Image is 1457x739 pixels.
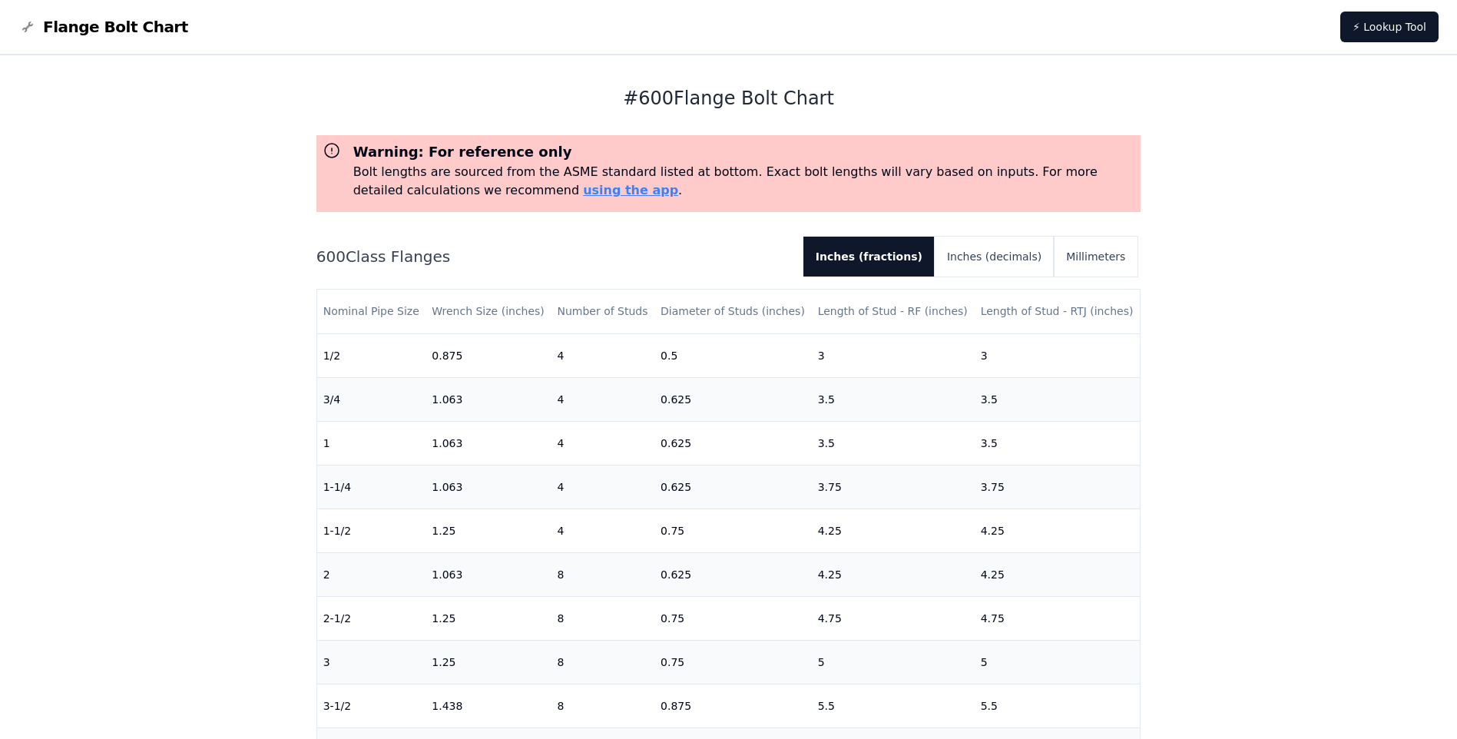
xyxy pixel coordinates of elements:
[18,18,37,36] img: Flange Bolt Chart Logo
[426,377,551,421] td: 1.063
[812,465,975,509] td: 3.75
[426,596,551,640] td: 1.25
[43,16,188,38] span: Flange Bolt Chart
[812,509,975,552] td: 4.25
[812,290,975,333] th: Length of Stud - RF (inches)
[803,237,935,277] button: Inches (fractions)
[654,290,812,333] th: Diameter of Studs (inches)
[975,640,1141,684] td: 5
[654,684,812,727] td: 0.875
[975,421,1141,465] td: 3.5
[551,640,654,684] td: 8
[654,421,812,465] td: 0.625
[551,333,654,377] td: 4
[551,377,654,421] td: 4
[317,509,426,552] td: 1-1/2
[317,421,426,465] td: 1
[551,596,654,640] td: 8
[975,290,1141,333] th: Length of Stud - RTJ (inches)
[812,333,975,377] td: 3
[975,552,1141,596] td: 4.25
[426,290,551,333] th: Wrench Size (inches)
[426,333,551,377] td: 0.875
[316,86,1141,111] h1: # 600 Flange Bolt Chart
[975,377,1141,421] td: 3.5
[317,290,426,333] th: Nominal Pipe Size
[551,465,654,509] td: 4
[654,596,812,640] td: 0.75
[353,163,1135,200] p: Bolt lengths are sourced from the ASME standard listed at bottom. Exact bolt lengths will vary ba...
[551,421,654,465] td: 4
[1340,12,1439,42] a: ⚡ Lookup Tool
[935,237,1054,277] button: Inches (decimals)
[654,509,812,552] td: 0.75
[975,465,1141,509] td: 3.75
[317,640,426,684] td: 3
[317,684,426,727] td: 3-1/2
[551,552,654,596] td: 8
[317,333,426,377] td: 1/2
[18,16,188,38] a: Flange Bolt Chart LogoFlange Bolt Chart
[975,333,1141,377] td: 3
[426,421,551,465] td: 1.063
[812,552,975,596] td: 4.25
[654,640,812,684] td: 0.75
[975,509,1141,552] td: 4.25
[654,552,812,596] td: 0.625
[654,377,812,421] td: 0.625
[426,640,551,684] td: 1.25
[317,596,426,640] td: 2-1/2
[426,684,551,727] td: 1.438
[975,596,1141,640] td: 4.75
[426,465,551,509] td: 1.063
[1054,237,1137,277] button: Millimeters
[812,684,975,727] td: 5.5
[426,552,551,596] td: 1.063
[316,246,791,267] h2: 600 Class Flanges
[812,596,975,640] td: 4.75
[353,141,1135,163] h3: Warning: For reference only
[551,509,654,552] td: 4
[426,509,551,552] td: 1.25
[551,290,654,333] th: Number of Studs
[317,465,426,509] td: 1-1/4
[317,552,426,596] td: 2
[583,183,678,197] a: using the app
[317,377,426,421] td: 3/4
[812,421,975,465] td: 3.5
[551,684,654,727] td: 8
[812,640,975,684] td: 5
[812,377,975,421] td: 3.5
[654,465,812,509] td: 0.625
[975,684,1141,727] td: 5.5
[654,333,812,377] td: 0.5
